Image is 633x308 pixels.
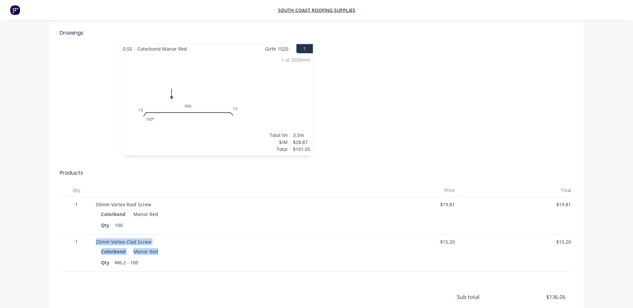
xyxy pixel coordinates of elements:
[101,209,128,219] div: Colorbond
[342,184,458,197] div: Price
[293,139,310,146] div: $28.87
[101,258,112,267] div: Qty
[270,132,288,139] div: Total lm
[296,44,313,53] button: 1
[460,201,571,208] span: $19.81
[516,293,565,301] span: $136.06
[60,169,83,177] div: Products
[270,146,288,153] div: Total
[62,201,90,208] span: 1
[460,238,571,245] span: $15.20
[96,239,151,245] span: 25mm Vortex Clad Screw
[10,5,20,15] img: Factory
[457,184,574,197] div: Total
[265,44,288,54] span: Girth 1020
[101,247,128,256] div: Colorbond
[293,146,310,153] div: $101.05
[344,238,455,245] span: $15.20
[457,293,516,301] span: Sub total
[62,238,90,245] span: 1
[270,139,288,146] div: $/M
[101,220,112,230] div: Qty
[278,7,355,13] a: South Coast Roofing Supplies
[112,258,141,267] div: M6.2 - 100
[120,44,135,54] span: 0.55
[281,56,310,63] div: 1 at 3500mm
[120,54,313,155] div: 01599015160º1 at 3500mmTotal lm$/MTotal3.5m$28.87$101.05
[344,201,455,208] span: $19.81
[60,184,93,197] div: Qty
[96,201,151,208] span: 50mm Vortex Roof Screw
[60,29,83,37] div: Drawings
[135,44,190,54] span: Colorbond Manor Red
[131,247,158,256] div: Manor Red
[131,209,158,219] div: Manor Red
[112,220,125,230] div: 100
[293,132,310,139] div: 3.5m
